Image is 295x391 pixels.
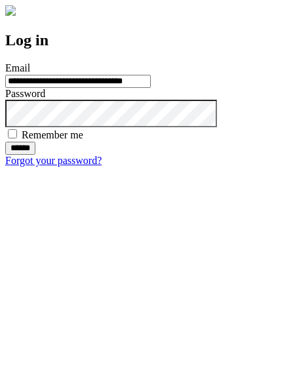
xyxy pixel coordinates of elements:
[5,5,16,16] img: logo-4e3dc11c47720685a147b03b5a06dd966a58ff35d612b21f08c02c0306f2b779.png
[5,31,290,49] h2: Log in
[22,129,83,140] label: Remember me
[5,155,102,166] a: Forgot your password?
[5,62,30,73] label: Email
[5,88,45,99] label: Password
